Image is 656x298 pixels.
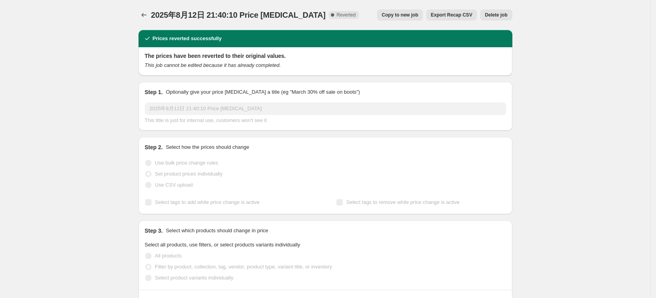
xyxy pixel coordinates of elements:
span: 2025年8月12日 21:40:10 Price [MEDICAL_DATA] [151,11,326,19]
button: Price change jobs [139,9,150,20]
span: Select product variants individually [155,275,233,281]
span: Use bulk price change rules [155,160,218,166]
span: Select tags to remove while price change is active [346,199,460,205]
span: Copy to new job [382,12,418,18]
button: Export Recap CSV [426,9,477,20]
h2: Prices reverted successfully [153,35,222,43]
h2: Step 3. [145,227,163,235]
button: Delete job [480,9,512,20]
p: Optionally give your price [MEDICAL_DATA] a title (eg "March 30% off sale on boots") [166,88,360,96]
button: Copy to new job [377,9,423,20]
span: Filter by product, collection, tag, vendor, product type, variant title, or inventory [155,264,332,270]
p: Select how the prices should change [166,143,249,151]
span: Use CSV upload [155,182,193,188]
span: Reverted [336,12,356,18]
span: Export Recap CSV [431,12,472,18]
input: 30% off holiday sale [145,102,506,115]
span: Select tags to add while price change is active [155,199,260,205]
span: All products [155,253,182,259]
h2: The prices have been reverted to their original values. [145,52,506,60]
i: This job cannot be edited because it has already completed. [145,62,281,68]
h2: Step 1. [145,88,163,96]
span: This title is just for internal use, customers won't see it [145,117,267,123]
span: Delete job [485,12,507,18]
span: Set product prices individually [155,171,223,177]
span: Select all products, use filters, or select products variants individually [145,242,300,248]
h2: Step 2. [145,143,163,151]
p: Select which products should change in price [166,227,268,235]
